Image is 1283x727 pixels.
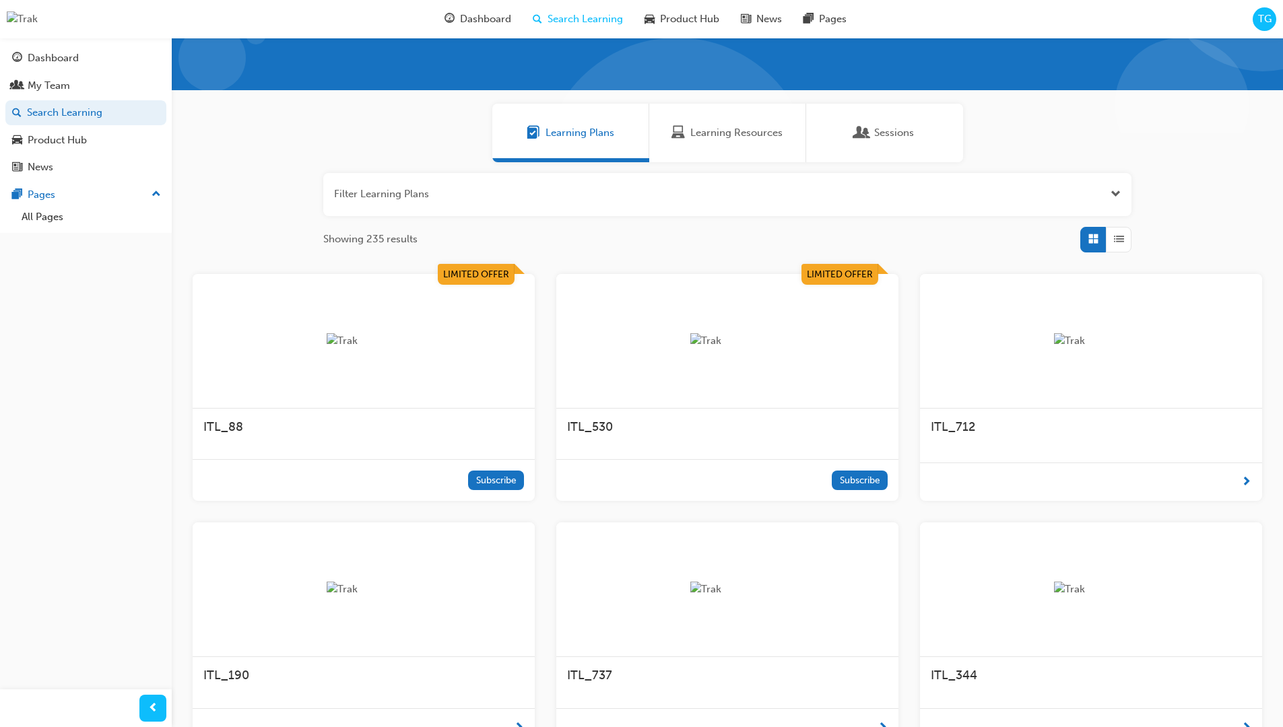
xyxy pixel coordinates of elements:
[28,50,79,66] div: Dashboard
[690,333,764,349] img: Trak
[468,471,524,490] button: Subscribe
[931,668,977,683] span: ITL_344
[874,125,914,141] span: Sessions
[203,419,243,434] span: ITL_88
[1241,474,1251,491] span: next-icon
[690,582,764,597] img: Trak
[445,11,455,28] span: guage-icon
[1114,232,1124,247] span: List
[819,11,847,27] span: Pages
[12,189,22,201] span: pages-icon
[5,128,166,153] a: Product Hub
[7,11,38,27] img: Trak
[5,43,166,182] button: DashboardMy TeamSearch LearningProduct HubNews
[5,182,166,207] button: Pages
[645,11,655,28] span: car-icon
[16,207,166,228] a: All Pages
[28,133,87,148] div: Product Hub
[443,269,509,280] span: Limited Offer
[556,274,898,501] a: Limited OfferTrakITL_530Subscribe
[660,11,719,27] span: Product Hub
[12,107,22,119] span: search-icon
[527,125,540,141] span: Learning Plans
[12,80,22,92] span: people-icon
[1088,232,1098,247] span: Grid
[634,5,730,33] a: car-iconProduct Hub
[546,125,614,141] span: Learning Plans
[649,104,806,162] a: Learning ResourcesLearning Resources
[807,269,873,280] span: Limited Offer
[28,78,70,94] div: My Team
[803,11,814,28] span: pages-icon
[1253,7,1276,31] button: TG
[434,5,522,33] a: guage-iconDashboard
[533,11,542,28] span: search-icon
[5,100,166,125] a: Search Learning
[832,471,888,490] button: Subscribe
[152,186,161,203] span: up-icon
[492,104,649,162] a: Learning PlansLearning Plans
[203,668,249,683] span: ITL_190
[327,582,401,597] img: Trak
[12,135,22,147] span: car-icon
[806,104,963,162] a: SessionsSessions
[5,73,166,98] a: My Team
[855,125,869,141] span: Sessions
[327,333,401,349] img: Trak
[793,5,857,33] a: pages-iconPages
[567,419,613,434] span: ITL_530
[12,53,22,65] span: guage-icon
[671,125,685,141] span: Learning Resources
[920,274,1262,501] a: TrakITL_712
[548,11,623,27] span: Search Learning
[741,11,751,28] span: news-icon
[931,419,975,434] span: ITL_712
[460,11,511,27] span: Dashboard
[1258,11,1272,27] span: TG
[28,160,53,175] div: News
[1054,333,1128,349] img: Trak
[193,274,535,501] a: Limited OfferTrakITL_88Subscribe
[756,11,782,27] span: News
[5,46,166,71] a: Dashboard
[690,125,783,141] span: Learning Resources
[28,187,55,203] div: Pages
[12,162,22,174] span: news-icon
[323,232,418,247] span: Showing 235 results
[522,5,634,33] a: search-iconSearch Learning
[148,700,158,717] span: prev-icon
[1054,582,1128,597] img: Trak
[730,5,793,33] a: news-iconNews
[1111,186,1121,202] button: Open the filter
[567,668,612,683] span: ITL_737
[5,155,166,180] a: News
